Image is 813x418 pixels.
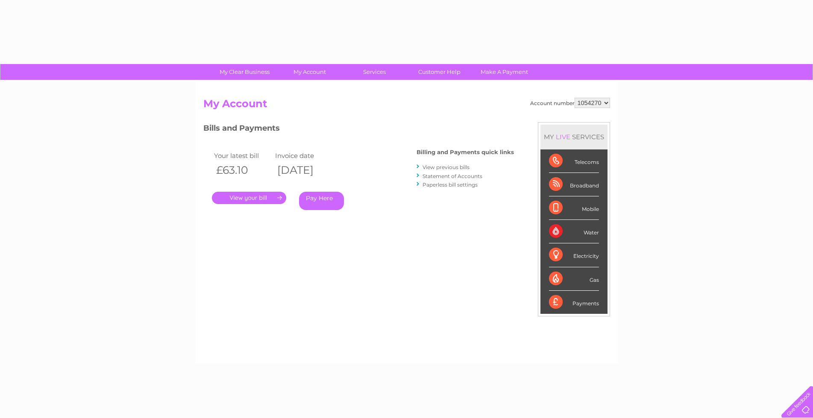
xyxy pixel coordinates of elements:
[212,192,286,204] a: .
[203,122,514,137] h3: Bills and Payments
[549,196,599,220] div: Mobile
[549,220,599,243] div: Water
[549,243,599,267] div: Electricity
[273,150,335,161] td: Invoice date
[423,181,478,188] a: Paperless bill settings
[212,150,273,161] td: Your latest bill
[549,267,599,291] div: Gas
[299,192,344,210] a: Pay Here
[549,291,599,314] div: Payments
[549,149,599,173] div: Telecoms
[209,64,280,80] a: My Clear Business
[417,149,514,155] h4: Billing and Payments quick links
[423,173,482,179] a: Statement of Accounts
[339,64,410,80] a: Services
[549,173,599,196] div: Broadband
[540,125,608,149] div: MY SERVICES
[469,64,540,80] a: Make A Payment
[273,161,335,179] th: [DATE]
[274,64,345,80] a: My Account
[212,161,273,179] th: £63.10
[554,133,572,141] div: LIVE
[530,98,610,108] div: Account number
[423,164,470,170] a: View previous bills
[203,98,610,114] h2: My Account
[404,64,475,80] a: Customer Help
